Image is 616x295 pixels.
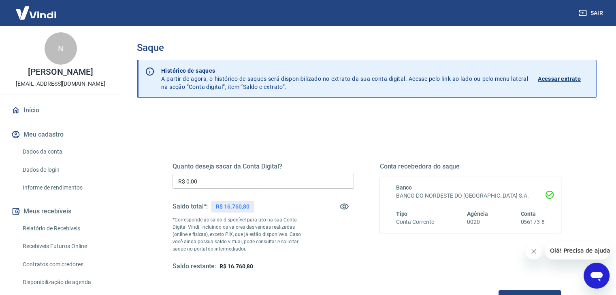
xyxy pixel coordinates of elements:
[173,162,354,171] h5: Quanto deseja sacar da Conta Digital?
[10,101,111,119] a: Início
[10,0,62,25] img: Vindi
[396,218,434,226] h6: Conta Corrente
[16,80,105,88] p: [EMAIL_ADDRESS][DOMAIN_NAME]
[19,256,111,273] a: Contratos com credores
[19,274,111,291] a: Disponibilização de agenda
[45,32,77,65] div: N
[5,6,68,12] span: Olá! Precisa de ajuda?
[19,162,111,178] a: Dados de login
[19,143,111,160] a: Dados da conta
[467,211,488,217] span: Agência
[161,67,528,75] p: Histórico de saques
[577,6,606,21] button: Sair
[137,42,597,53] h3: Saque
[161,67,528,91] p: A partir de agora, o histórico de saques será disponibilizado no extrato da sua conta digital. Ac...
[19,220,111,237] a: Relatório de Recebíveis
[520,211,536,217] span: Conta
[19,238,111,255] a: Recebíveis Futuros Online
[220,263,253,270] span: R$ 16.760,80
[467,218,488,226] h6: 0020
[19,179,111,196] a: Informe de rendimentos
[380,162,561,171] h5: Conta recebedora do saque
[173,202,208,211] h5: Saldo total*:
[545,242,610,259] iframe: Mensagem da empresa
[396,184,412,191] span: Banco
[396,192,545,200] h6: BANCO DO NORDESTE DO [GEOGRAPHIC_DATA] S.A.
[584,263,610,289] iframe: Botão para abrir a janela de mensagens
[173,262,216,271] h5: Saldo restante:
[396,211,408,217] span: Tipo
[28,68,93,76] p: [PERSON_NAME]
[538,75,581,83] p: Acessar extrato
[173,216,309,253] p: *Corresponde ao saldo disponível para uso na sua Conta Digital Vindi. Incluindo os valores das ve...
[520,218,545,226] h6: 056173-8
[526,243,542,259] iframe: Fechar mensagem
[10,126,111,143] button: Meu cadastro
[10,202,111,220] button: Meus recebíveis
[216,202,249,211] p: R$ 16.760,80
[538,67,590,91] a: Acessar extrato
